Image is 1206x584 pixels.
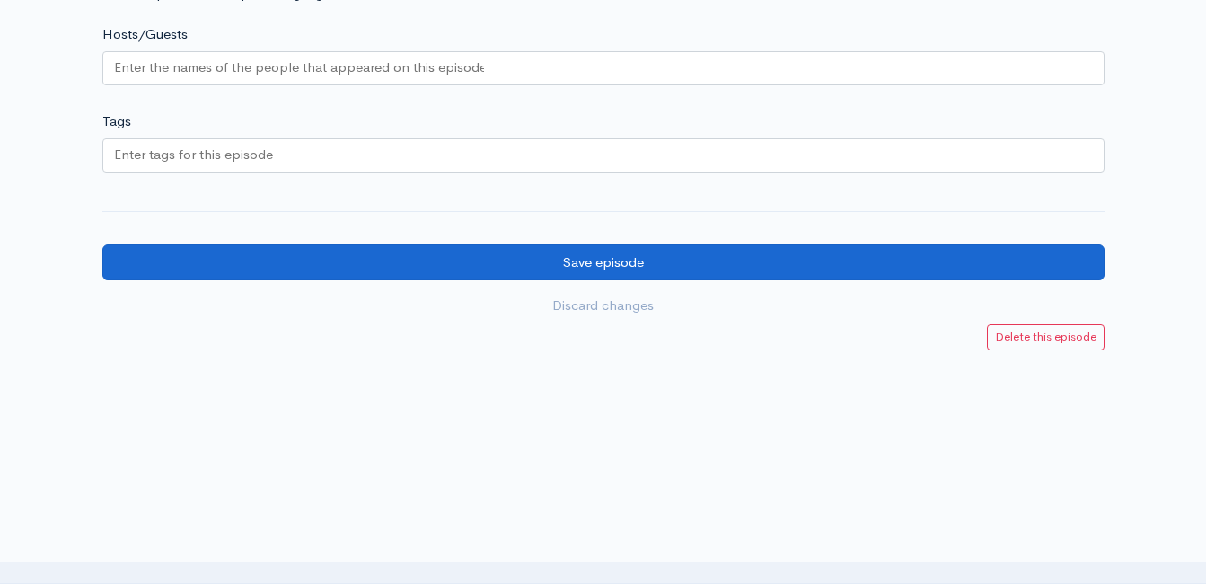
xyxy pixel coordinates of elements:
[987,324,1105,350] a: Delete this episode
[995,329,1096,344] small: Delete this episode
[102,244,1105,281] input: Save episode
[102,111,131,132] label: Tags
[114,58,484,78] input: Enter the names of the people that appeared on this episode
[102,24,188,45] label: Hosts/Guests
[102,288,1105,324] a: Discard changes
[114,145,276,165] input: Enter tags for this episode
